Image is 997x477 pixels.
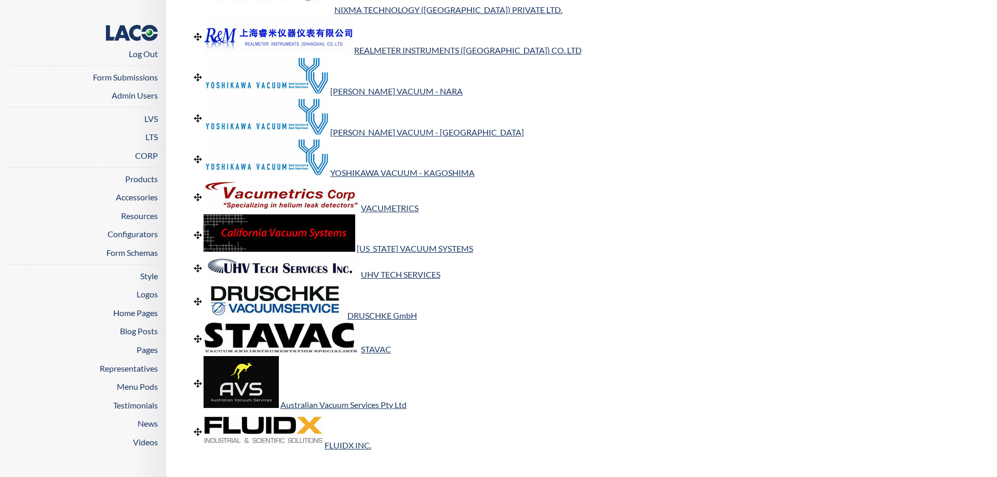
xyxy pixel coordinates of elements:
[116,192,158,202] a: Accessories
[112,90,158,100] a: Admin Users
[204,255,359,278] img: UHV-Tech_497x72.jpg
[204,214,355,252] img: CalVacuum_292x72.jpg
[204,356,279,408] img: Original.png
[138,418,158,428] a: News
[113,308,158,318] a: Home Pages
[135,151,158,160] a: CORP
[204,98,329,135] img: Yoshikawa-logo_241x72.jpg
[100,363,158,373] a: Representatives
[330,86,463,96] a: [PERSON_NAME] VACUUM - NARA
[357,243,473,253] a: [US_STATE] VACUUM SYSTEMS
[347,310,417,320] a: DRUSCHKE GmbH
[113,400,158,410] a: Testimonials
[361,269,440,279] a: UHV TECH SERVICES
[144,114,158,124] a: LVS
[125,174,158,184] a: Products
[133,437,158,447] a: Videos
[93,72,158,82] a: Form Submissions
[107,229,158,239] a: Configurators
[280,400,407,410] a: Australian Vacuum Services Pty Ltd
[140,271,158,281] a: Style
[204,411,323,448] img: FLUIDX_230X72.jpg
[361,203,419,213] a: VACUMETRICS
[129,49,158,59] a: Log Out
[325,440,371,450] a: FLUIDX INC.
[204,16,353,53] img: RealMeter_287x72.jpg
[204,322,359,352] img: Stavac_365x72.jpg
[106,248,158,257] a: Form Schemas
[354,45,582,55] a: REALMETER INSTRUMENTS ([GEOGRAPHIC_DATA]) CO. LTD
[120,326,158,336] a: Blog Posts
[204,180,359,211] img: Vacumetrics_353x72.jpg
[117,381,158,391] a: Menu Pods
[361,344,391,354] a: STAVAC
[334,5,562,15] a: NIXMA TECHNOLOGY ([GEOGRAPHIC_DATA]) PRIVATE LTD.
[145,132,158,142] a: LTS
[330,168,475,178] a: YOSHIKAWA VACUUM - KAGOSHIMA
[137,289,158,299] a: Logos
[330,127,524,137] a: [PERSON_NAME] VACUUM - [GEOGRAPHIC_DATA]
[204,281,346,319] img: druschke_274X72.jpg
[121,211,158,221] a: Resources
[204,139,329,176] img: Yoshikawa-logo_241x72.jpg
[137,345,158,355] a: Pages
[204,57,329,94] img: Yoshikawa-logo_241x72.jpg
